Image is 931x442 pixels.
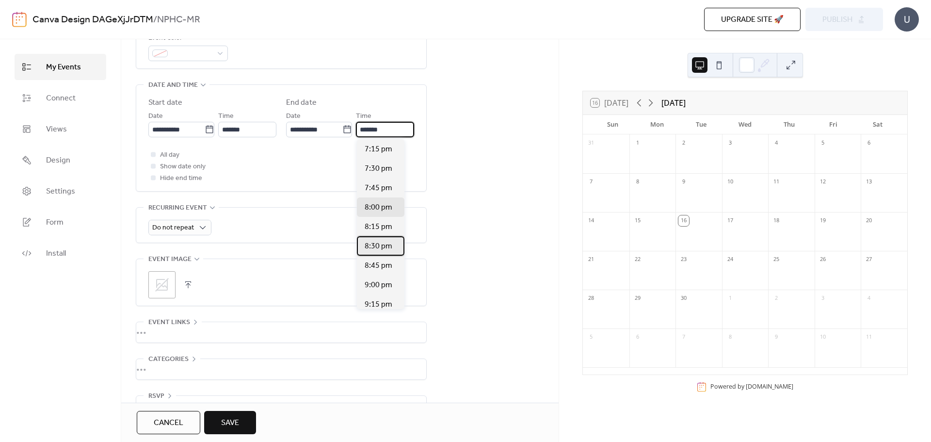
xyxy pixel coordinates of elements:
[148,202,207,214] span: Recurring event
[204,411,256,434] button: Save
[818,177,828,187] div: 12
[678,332,689,343] div: 7
[137,411,200,434] button: Cancel
[632,215,643,226] div: 15
[218,111,234,122] span: Time
[864,332,874,343] div: 11
[771,215,782,226] div: 18
[818,215,828,226] div: 19
[818,254,828,265] div: 26
[157,11,200,29] b: NPHC-MR
[771,254,782,265] div: 25
[632,177,643,187] div: 8
[632,138,643,148] div: 1
[586,215,596,226] div: 14
[632,254,643,265] div: 22
[771,138,782,148] div: 4
[818,138,828,148] div: 5
[148,354,189,365] span: Categories
[710,382,793,391] div: Powered by
[855,115,899,134] div: Sat
[148,33,226,44] div: Event color
[725,332,736,343] div: 8
[15,178,106,204] a: Settings
[586,293,596,304] div: 28
[148,254,192,265] span: Event image
[771,177,782,187] div: 11
[365,279,392,291] span: 9:00 pm
[136,322,426,343] div: •••
[15,54,106,80] a: My Events
[679,115,723,134] div: Tue
[591,115,635,134] div: Sun
[678,177,689,187] div: 9
[635,115,679,134] div: Mon
[365,299,392,311] span: 9:15 pm
[725,215,736,226] div: 17
[811,115,855,134] div: Fri
[365,260,392,272] span: 8:45 pm
[32,11,153,29] a: Canva Design DAGeXjJrDTM
[365,221,392,233] span: 8:15 pm
[148,317,190,328] span: Event links
[864,215,874,226] div: 20
[46,217,64,229] span: Form
[46,186,75,197] span: Settings
[365,163,392,175] span: 7:30 pm
[12,12,27,27] img: logo
[153,11,157,29] b: /
[46,124,67,135] span: Views
[767,115,811,134] div: Thu
[365,144,392,155] span: 7:15 pm
[286,97,317,109] div: End date
[678,293,689,304] div: 30
[15,209,106,235] a: Form
[221,417,239,429] span: Save
[721,14,784,26] span: Upgrade site 🚀
[15,116,106,142] a: Views
[678,254,689,265] div: 23
[160,161,206,173] span: Show date only
[771,332,782,343] div: 9
[895,7,919,32] div: U
[136,359,426,379] div: •••
[160,149,179,161] span: All day
[864,177,874,187] div: 13
[632,332,643,343] div: 6
[586,254,596,265] div: 21
[818,332,828,343] div: 10
[148,111,163,122] span: Date
[725,138,736,148] div: 3
[632,293,643,304] div: 29
[864,254,874,265] div: 27
[678,138,689,148] div: 2
[160,173,202,184] span: Hide end time
[46,155,70,166] span: Design
[864,293,874,304] div: 4
[286,111,301,122] span: Date
[148,80,198,91] span: Date and time
[15,240,106,266] a: Install
[46,62,81,73] span: My Events
[365,241,392,252] span: 8:30 pm
[356,111,371,122] span: Time
[704,8,801,31] button: Upgrade site 🚀
[154,417,183,429] span: Cancel
[365,202,392,213] span: 8:00 pm
[586,332,596,343] div: 5
[365,182,392,194] span: 7:45 pm
[864,138,874,148] div: 6
[725,177,736,187] div: 10
[46,93,76,104] span: Connect
[586,138,596,148] div: 31
[15,85,106,111] a: Connect
[15,147,106,173] a: Design
[746,382,793,391] a: [DOMAIN_NAME]
[678,215,689,226] div: 16
[725,254,736,265] div: 24
[818,293,828,304] div: 3
[148,97,182,109] div: Start date
[723,115,767,134] div: Wed
[136,396,426,416] div: •••
[46,248,66,260] span: Install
